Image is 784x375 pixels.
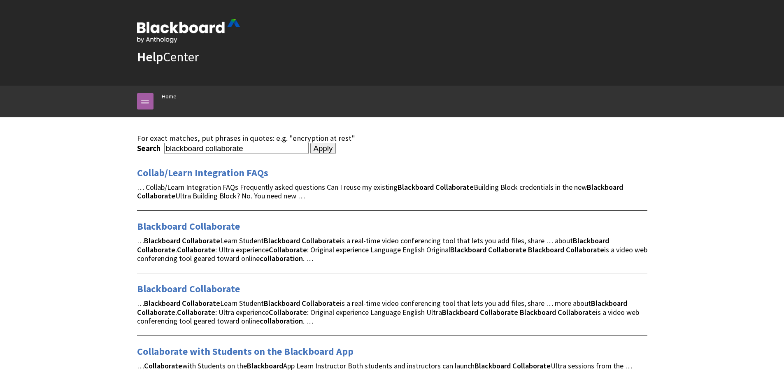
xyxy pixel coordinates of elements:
strong: Collaborate [177,245,215,254]
a: Collaborate with Students on the Blackboard App [137,345,354,358]
strong: Collaborate [435,182,474,192]
span: … Learn Student is a real-time video conferencing tool that lets you add files, share … more abou... [137,298,639,326]
strong: Collaborate [488,245,526,254]
a: HelpCenter [137,49,199,65]
strong: Collaborate [137,307,175,317]
a: Home [162,91,177,102]
strong: Collaborate [512,361,551,370]
a: Blackboard Collaborate [137,220,240,233]
strong: Collaborate [302,298,340,308]
span: … with Students on the App Learn Instructor Both students and instructors can launch Ultra sessio... [137,361,632,370]
strong: Collaborate [269,307,307,317]
strong: Blackboard [442,307,478,317]
strong: collaboration [260,254,303,263]
label: Search [137,144,163,153]
img: Blackboard by Anthology [137,19,240,43]
strong: Collaborate [137,245,175,254]
strong: Collaborate [302,236,340,245]
strong: Blackboard [144,236,180,245]
strong: Blackboard [144,298,180,308]
strong: Collaborate [269,245,307,254]
strong: Collaborate [480,307,518,317]
a: Collab/Learn Integration FAQs [137,166,268,179]
strong: Blackboard [450,245,486,254]
input: Apply [310,143,336,154]
strong: Blackboard [587,182,623,192]
a: Blackboard Collaborate [137,282,240,296]
strong: Blackboard [264,298,300,308]
strong: Blackboard [520,307,556,317]
strong: Collaborate [137,191,175,200]
strong: Blackboard [247,361,283,370]
span: … Learn Student is a real-time video conferencing tool that lets you add files, share … about . :... [137,236,647,263]
strong: collaboration [260,316,303,326]
div: For exact matches, put phrases in quotes: e.g. "encryption at rest" [137,134,647,143]
strong: Blackboard [398,182,434,192]
span: … Collab/Learn Integration FAQs Frequently asked questions Can I reuse my existing Building Block... [137,182,623,201]
strong: Collaborate [182,236,220,245]
strong: Blackboard [528,245,564,254]
strong: Blackboard [591,298,627,308]
strong: Collaborate [144,361,182,370]
strong: Blackboard [264,236,300,245]
strong: Collaborate [182,298,220,308]
strong: Help [137,49,163,65]
strong: Blackboard [475,361,511,370]
strong: Collaborate [177,307,215,317]
strong: Collaborate [558,307,596,317]
strong: Blackboard [573,236,609,245]
strong: Collaborate [566,245,604,254]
